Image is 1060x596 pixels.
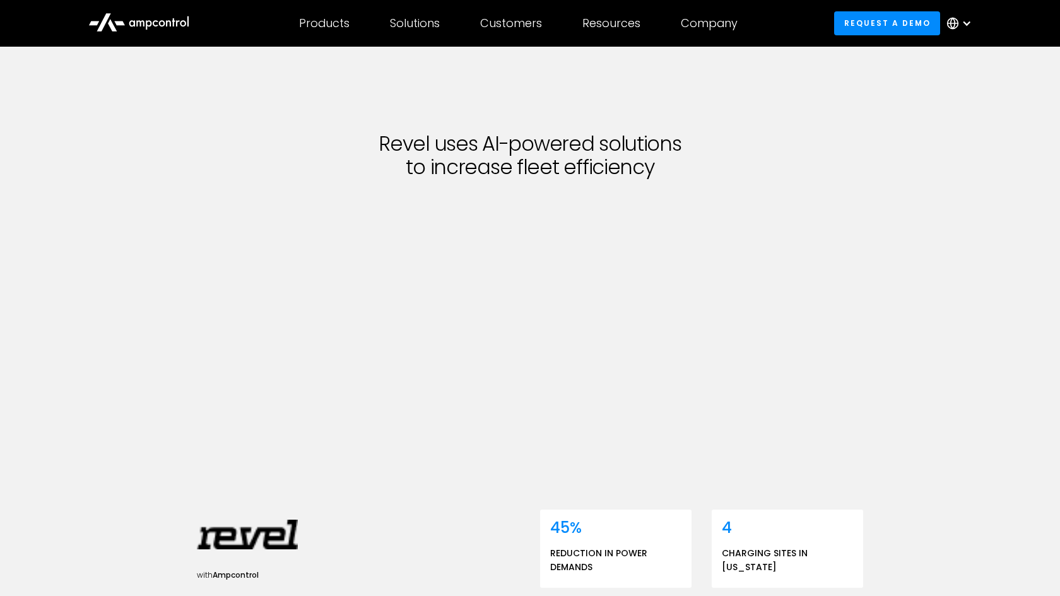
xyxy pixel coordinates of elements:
[582,16,640,30] div: Resources
[722,520,732,536] div: 4
[480,16,542,30] div: Customers
[550,546,681,575] p: Reduction in Power Demands
[197,570,411,581] div: with
[390,16,440,30] div: Solutions
[213,570,259,580] span: Ampcontrol
[722,546,853,575] p: Charging Sites in [US_STATE]
[252,187,808,479] iframe: Revel Interview 11.2023
[681,16,738,30] div: Company
[550,520,582,536] div: 45%
[299,16,350,30] div: Products
[252,132,808,179] h1: Revel uses AI-powered solutions to increase fleet efficiency
[834,11,940,35] a: Request a demo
